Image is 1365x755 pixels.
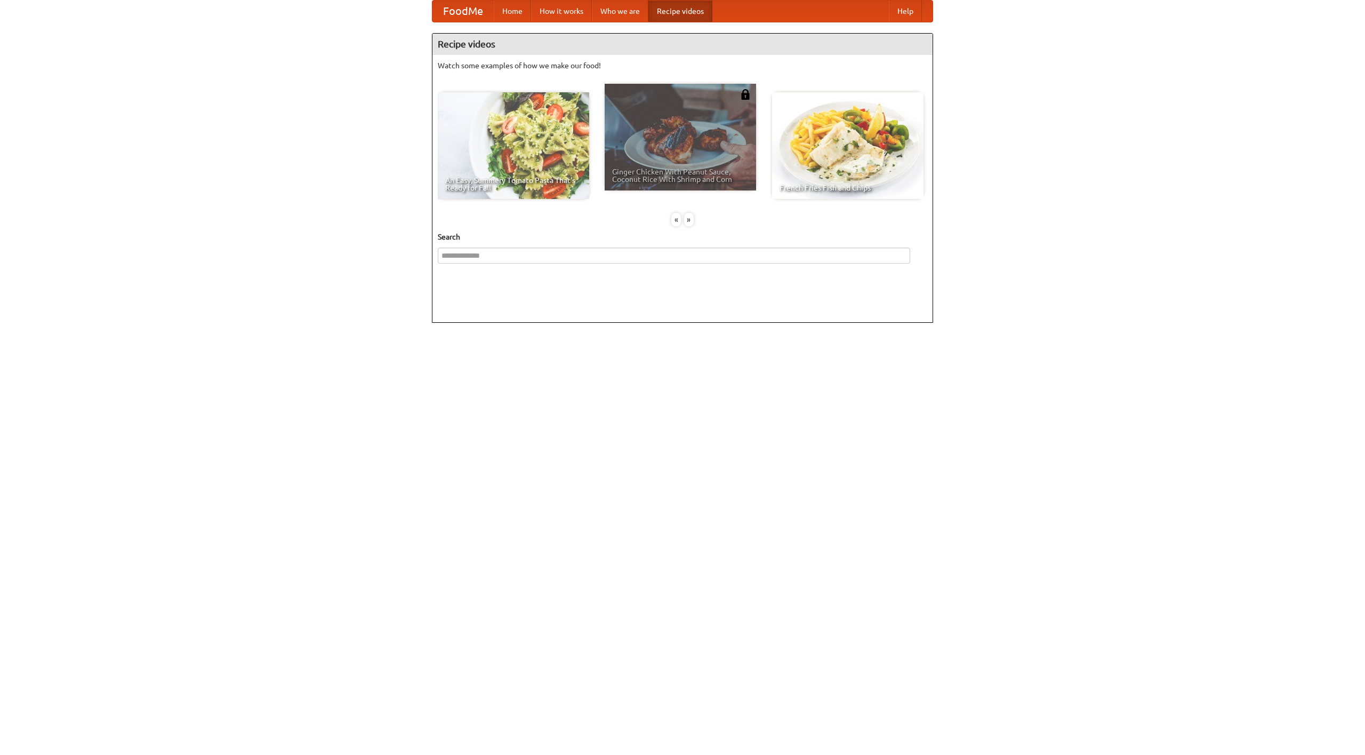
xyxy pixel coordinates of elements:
[438,60,927,71] p: Watch some examples of how we make our food!
[740,89,751,100] img: 483408.png
[889,1,922,22] a: Help
[671,213,681,226] div: «
[592,1,648,22] a: Who we are
[780,184,916,192] span: French Fries Fish and Chips
[494,1,531,22] a: Home
[772,92,924,199] a: French Fries Fish and Chips
[438,92,589,199] a: An Easy, Summery Tomato Pasta That's Ready for Fall
[438,232,927,242] h5: Search
[684,213,694,226] div: »
[445,177,582,192] span: An Easy, Summery Tomato Pasta That's Ready for Fall
[432,1,494,22] a: FoodMe
[531,1,592,22] a: How it works
[648,1,712,22] a: Recipe videos
[432,34,933,55] h4: Recipe videos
